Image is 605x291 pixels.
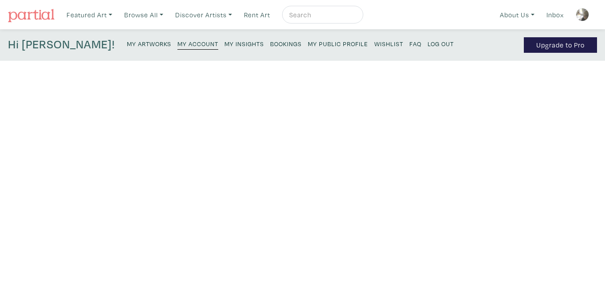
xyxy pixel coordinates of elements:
small: My Account [177,39,218,48]
small: Wishlist [374,39,403,48]
a: FAQ [409,37,421,49]
a: Rent Art [240,6,274,24]
small: My Public Profile [308,39,368,48]
small: Log Out [428,39,454,48]
a: Inbox [542,6,568,24]
a: My Artworks [127,37,171,49]
a: Browse All [120,6,167,24]
a: Bookings [270,37,302,49]
a: Wishlist [374,37,403,49]
a: Log Out [428,37,454,49]
small: FAQ [409,39,421,48]
small: My Artworks [127,39,171,48]
a: About Us [496,6,538,24]
a: My Account [177,37,218,50]
input: Search [288,9,355,20]
h4: Hi [PERSON_NAME]! [8,37,115,53]
img: phpThumb.php [576,8,589,21]
a: My Public Profile [308,37,368,49]
a: My Insights [224,37,264,49]
small: Bookings [270,39,302,48]
a: Featured Art [63,6,116,24]
a: Discover Artists [171,6,236,24]
a: Upgrade to Pro [524,37,597,53]
small: My Insights [224,39,264,48]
